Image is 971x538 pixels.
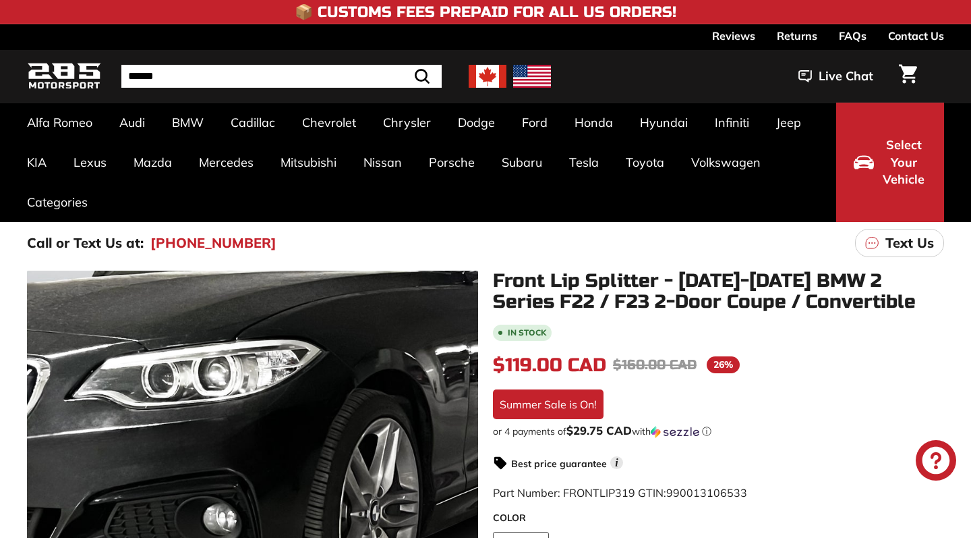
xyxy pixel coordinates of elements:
[777,24,817,47] a: Returns
[60,142,120,182] a: Lexus
[839,24,866,47] a: FAQs
[763,103,815,142] a: Jeep
[556,142,612,182] a: Tesla
[121,65,442,88] input: Search
[13,103,106,142] a: Alfa Romeo
[888,24,944,47] a: Contact Us
[511,458,607,470] strong: Best price guarantee
[610,456,623,469] span: i
[701,103,763,142] a: Infiniti
[493,271,944,313] h1: Front Lip Splitter - [DATE]-[DATE] BMW 2 Series F22 / F23 2-Door Coupe / Convertible
[120,142,185,182] a: Mazda
[819,68,873,85] span: Live Chat
[493,511,944,525] label: COLOR
[891,53,925,99] a: Cart
[836,103,944,222] button: Select Your Vehicle
[885,233,934,253] p: Text Us
[27,233,144,253] p: Call or Text Us at:
[27,61,101,92] img: Logo_285_Motorsport_areodynamics_components
[217,103,289,142] a: Cadillac
[350,142,415,182] a: Nissan
[415,142,488,182] a: Porsche
[185,142,267,182] a: Mercedes
[370,103,444,142] a: Chrysler
[712,24,755,47] a: Reviews
[508,329,546,337] b: In stock
[612,142,678,182] a: Toyota
[707,356,740,373] span: 26%
[13,142,60,182] a: KIA
[561,103,626,142] a: Honda
[267,142,350,182] a: Mitsubishi
[289,103,370,142] a: Chevrolet
[912,440,960,484] inbox-online-store-chat: Shopify online store chat
[493,486,747,500] span: Part Number: FRONTLIP319 GTIN:
[13,182,101,222] a: Categories
[158,103,217,142] a: BMW
[678,142,774,182] a: Volkswagen
[651,426,699,438] img: Sezzle
[881,136,926,188] span: Select Your Vehicle
[106,103,158,142] a: Audi
[444,103,508,142] a: Dodge
[508,103,561,142] a: Ford
[626,103,701,142] a: Hyundai
[781,59,891,93] button: Live Chat
[493,425,944,438] div: or 4 payments of$29.75 CADwithSezzle Click to learn more about Sezzle
[566,423,632,437] span: $29.75 CAD
[493,354,606,377] span: $119.00 CAD
[666,486,747,500] span: 990013106533
[150,233,276,253] a: [PHONE_NUMBER]
[295,4,676,20] h4: 📦 Customs Fees Prepaid for All US Orders!
[488,142,556,182] a: Subaru
[493,425,944,438] div: or 4 payments of with
[493,389,604,419] div: Summer Sale is On!
[613,356,697,373] span: $160.00 CAD
[855,229,944,257] a: Text Us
